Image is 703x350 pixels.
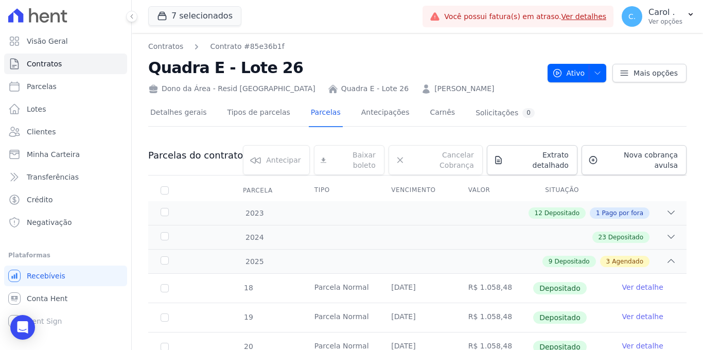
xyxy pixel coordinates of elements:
nav: Breadcrumb [148,41,285,52]
button: C. Carol . Ver opções [613,2,703,31]
span: Pago por fora [602,208,643,218]
a: Mais opções [612,64,687,82]
span: Visão Geral [27,36,68,46]
div: Open Intercom Messenger [10,315,35,340]
span: Recebíveis [27,271,65,281]
span: Ativo [552,64,585,82]
input: Só é possível selecionar pagamentos em aberto [161,313,169,322]
a: Ver detalhes [561,12,606,21]
td: [DATE] [379,303,455,332]
td: [DATE] [379,274,455,303]
a: Quadra E - Lote 26 [341,83,409,94]
span: Nova cobrança avulsa [602,150,678,170]
a: Conta Hent [4,288,127,309]
a: Contrato #85e36b1f [210,41,284,52]
span: Depositado [533,311,587,324]
span: Transferências [27,172,79,182]
div: Dono da Área - Resid [GEOGRAPHIC_DATA] [148,83,315,94]
div: Solicitações [476,108,535,118]
a: [PERSON_NAME] [434,83,494,94]
a: Carnês [428,100,457,127]
span: 3 [606,257,610,266]
td: Parcela Normal [302,274,379,303]
a: Visão Geral [4,31,127,51]
span: Lotes [27,104,46,114]
a: Contratos [148,41,183,52]
input: Só é possível selecionar pagamentos em aberto [161,284,169,292]
p: Ver opções [648,17,682,26]
th: Situação [533,180,609,201]
td: R$ 1.058,48 [456,303,533,332]
span: Depositado [554,257,589,266]
a: Parcelas [4,76,127,97]
a: Extrato detalhado [487,145,577,175]
h2: Quadra E - Lote 26 [148,56,539,79]
span: Clientes [27,127,56,137]
span: Parcelas [27,81,57,92]
span: 12 [535,208,542,218]
span: Agendado [612,257,643,266]
span: 1 [596,208,600,218]
a: Tipos de parcelas [225,100,292,127]
span: Depositado [544,208,579,218]
td: Parcela Normal [302,303,379,332]
a: Recebíveis [4,266,127,286]
a: Lotes [4,99,127,119]
a: Nova cobrança avulsa [582,145,687,175]
span: 19 [243,313,253,321]
p: Carol . [648,7,682,17]
a: Minha Carteira [4,144,127,165]
span: Crédito [27,195,53,205]
button: Ativo [548,64,607,82]
a: Crédito [4,189,127,210]
button: 7 selecionados [148,6,241,26]
span: Minha Carteira [27,149,80,160]
a: Contratos [4,54,127,74]
span: 18 [243,284,253,292]
span: Depositado [608,233,643,242]
nav: Breadcrumb [148,41,539,52]
span: 23 [599,233,606,242]
th: Vencimento [379,180,455,201]
a: Antecipações [359,100,412,127]
span: Negativação [27,217,72,227]
a: Solicitações0 [473,100,537,127]
span: Você possui fatura(s) em atraso. [444,11,606,22]
div: Parcela [231,180,285,201]
span: C. [628,13,636,20]
span: Extrato detalhado [507,150,569,170]
a: Negativação [4,212,127,233]
a: Ver detalhe [622,282,663,292]
a: Ver detalhe [622,311,663,322]
th: Tipo [302,180,379,201]
a: Transferências [4,167,127,187]
div: Plataformas [8,249,123,261]
a: Parcelas [309,100,343,127]
span: 9 [549,257,553,266]
a: Clientes [4,121,127,142]
td: R$ 1.058,48 [456,274,533,303]
div: 0 [522,108,535,118]
span: Conta Hent [27,293,67,304]
th: Valor [456,180,533,201]
h3: Parcelas do contrato [148,149,243,162]
span: Contratos [27,59,62,69]
span: Depositado [533,282,587,294]
span: Mais opções [634,68,678,78]
a: Detalhes gerais [148,100,209,127]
